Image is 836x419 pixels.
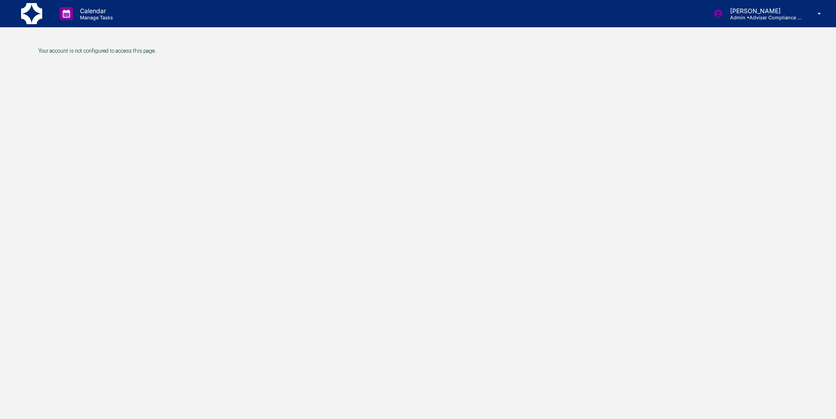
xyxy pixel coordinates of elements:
p: Your account is not configured to access this page. [38,47,791,54]
p: Admin • Adviser Compliance Consulting [723,14,805,21]
p: Calendar [73,7,117,14]
p: Manage Tasks [73,14,117,21]
img: logo [21,3,42,24]
p: [PERSON_NAME] [723,7,805,14]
